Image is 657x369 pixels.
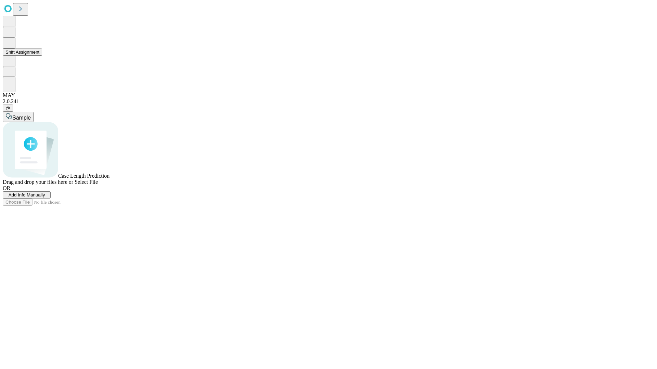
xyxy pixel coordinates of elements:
[5,106,10,111] span: @
[3,105,13,112] button: @
[3,179,73,185] span: Drag and drop your files here or
[9,192,45,197] span: Add Info Manually
[3,185,10,191] span: OR
[75,179,98,185] span: Select File
[3,112,34,122] button: Sample
[3,92,654,98] div: MAY
[12,115,31,121] span: Sample
[3,49,42,56] button: Shift Assignment
[58,173,109,179] span: Case Length Prediction
[3,191,51,199] button: Add Info Manually
[3,98,654,105] div: 2.0.241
